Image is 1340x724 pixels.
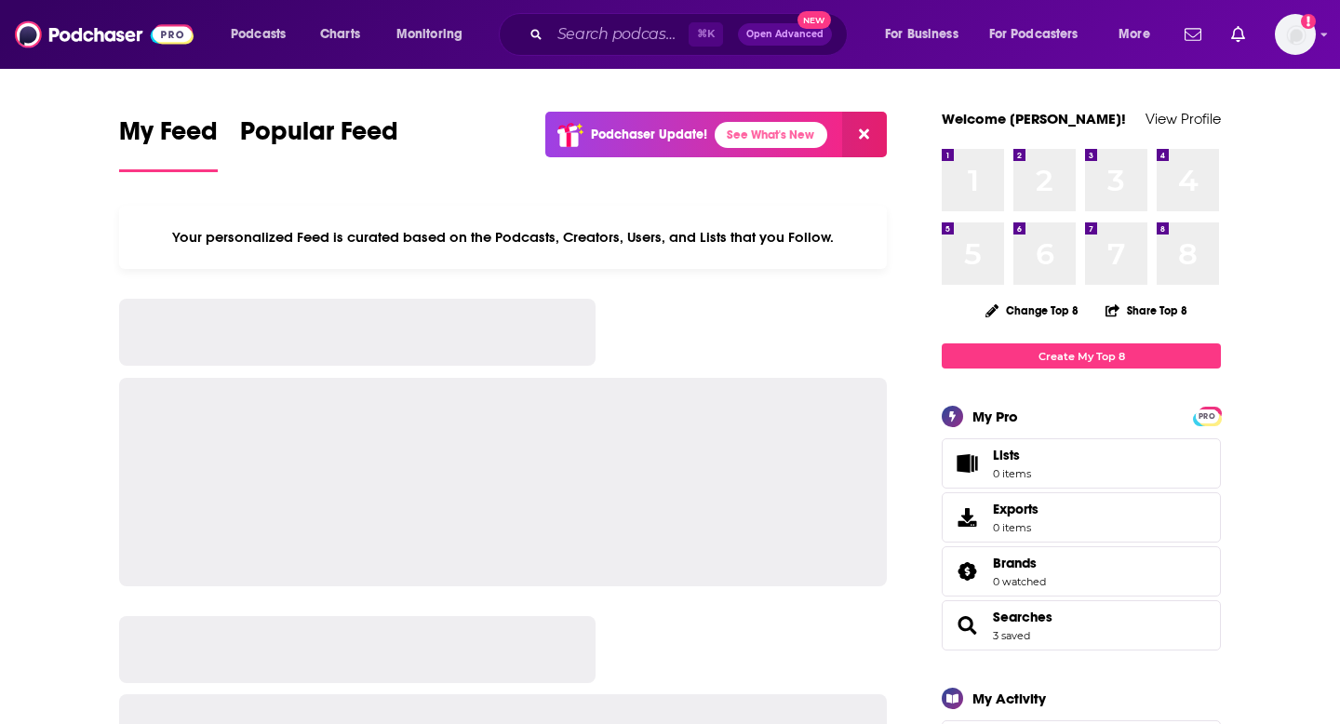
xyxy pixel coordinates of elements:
span: Brands [942,546,1221,597]
a: Show notifications dropdown [1224,19,1253,50]
div: Your personalized Feed is curated based on the Podcasts, Creators, Users, and Lists that you Follow. [119,206,887,269]
a: Lists [942,438,1221,489]
div: Search podcasts, credits, & more... [516,13,865,56]
a: 0 watched [993,575,1046,588]
a: PRO [1196,409,1218,422]
a: Brands [948,558,985,584]
div: My Pro [972,408,1018,425]
span: Logged in as jhutchinson [1275,14,1316,55]
a: Brands [993,555,1046,571]
a: Searches [948,612,985,638]
a: Exports [942,492,1221,543]
img: Podchaser - Follow, Share and Rate Podcasts [15,17,194,52]
a: Show notifications dropdown [1177,19,1209,50]
span: New [797,11,831,29]
svg: Add a profile image [1301,14,1316,29]
span: Exports [993,501,1038,517]
a: Create My Top 8 [942,343,1221,369]
span: 0 items [993,467,1031,480]
a: Popular Feed [240,115,398,172]
a: 3 saved [993,629,1030,642]
span: Exports [948,504,985,530]
span: Monitoring [396,21,462,47]
span: Brands [993,555,1037,571]
p: Podchaser Update! [591,127,707,142]
span: Searches [942,600,1221,650]
button: open menu [977,20,1105,49]
button: open menu [383,20,487,49]
a: My Feed [119,115,218,172]
a: Searches [993,609,1052,625]
span: PRO [1196,409,1218,423]
button: Share Top 8 [1105,292,1188,328]
span: Open Advanced [746,30,824,39]
a: See What's New [715,122,827,148]
a: Charts [308,20,371,49]
span: More [1119,21,1150,47]
span: Podcasts [231,21,286,47]
span: Popular Feed [240,115,398,158]
img: User Profile [1275,14,1316,55]
button: open menu [218,20,310,49]
span: For Business [885,21,958,47]
a: View Profile [1146,110,1221,127]
button: Open AdvancedNew [738,23,832,46]
button: Show profile menu [1275,14,1316,55]
span: Lists [993,447,1020,463]
span: ⌘ K [689,22,723,47]
span: My Feed [119,115,218,158]
span: Lists [993,447,1031,463]
button: Change Top 8 [974,299,1090,322]
div: My Activity [972,690,1046,707]
span: Lists [948,450,985,476]
input: Search podcasts, credits, & more... [550,20,689,49]
span: For Podcasters [989,21,1079,47]
span: 0 items [993,521,1038,534]
button: open menu [1105,20,1173,49]
span: Charts [320,21,360,47]
button: open menu [872,20,982,49]
a: Welcome [PERSON_NAME]! [942,110,1126,127]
